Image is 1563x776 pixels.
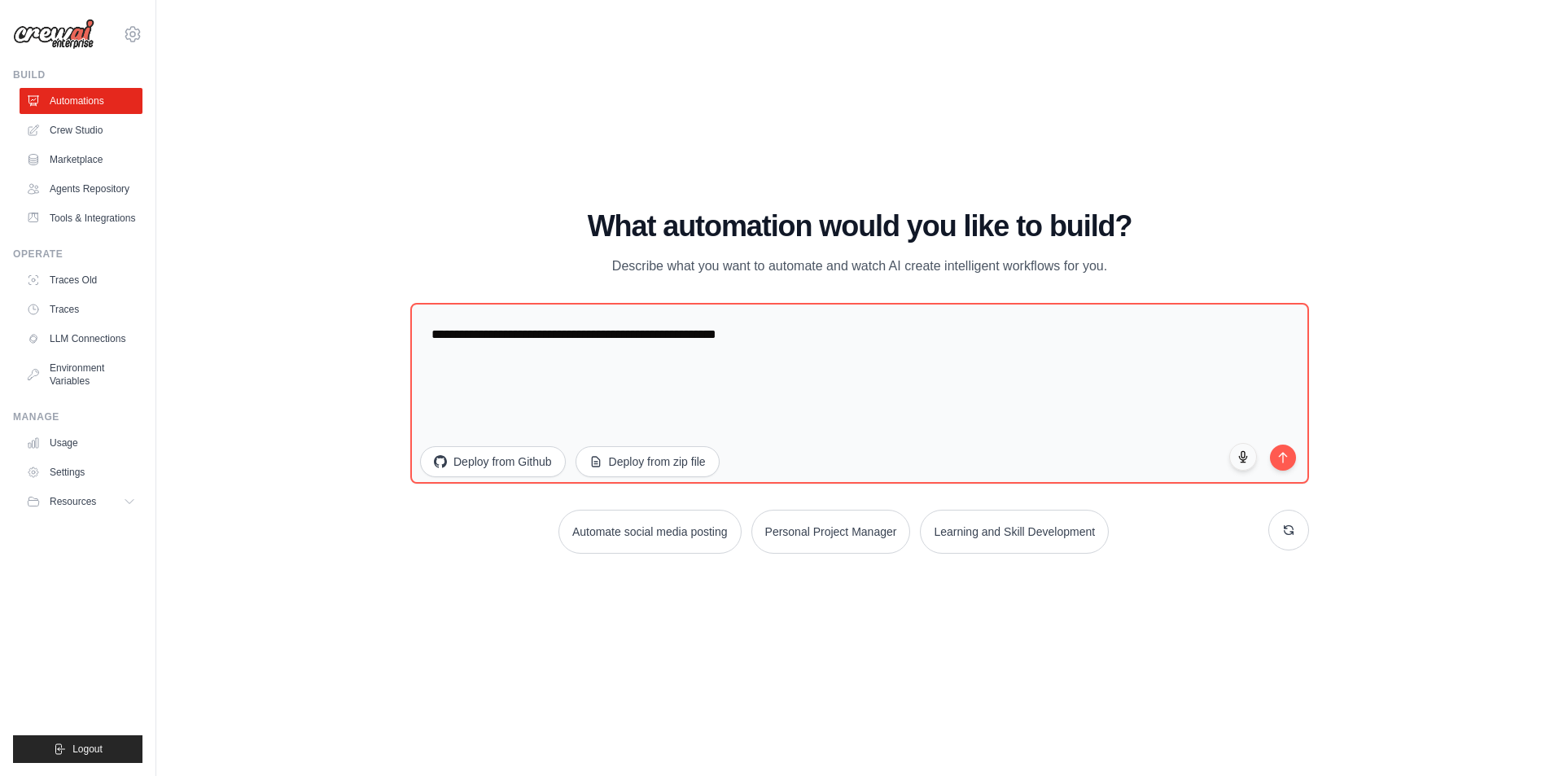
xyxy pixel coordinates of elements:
[410,210,1309,243] h1: What automation would you like to build?
[751,510,911,554] button: Personal Project Manager
[20,459,142,485] a: Settings
[13,410,142,423] div: Manage
[558,510,742,554] button: Automate social media posting
[1482,698,1563,776] iframe: Chat Widget
[72,743,103,756] span: Logout
[20,355,142,394] a: Environment Variables
[13,735,142,763] button: Logout
[920,510,1109,554] button: Learning and Skill Development
[20,147,142,173] a: Marketplace
[20,326,142,352] a: LLM Connections
[20,205,142,231] a: Tools & Integrations
[20,117,142,143] a: Crew Studio
[20,176,142,202] a: Agents Repository
[13,68,142,81] div: Build
[20,267,142,293] a: Traces Old
[20,489,142,515] button: Resources
[13,248,142,261] div: Operate
[20,88,142,114] a: Automations
[420,446,566,477] button: Deploy from Github
[20,296,142,322] a: Traces
[586,256,1133,277] p: Describe what you want to automate and watch AI create intelligent workflows for you.
[13,19,94,50] img: Logo
[576,446,720,477] button: Deploy from zip file
[20,430,142,456] a: Usage
[50,495,96,508] span: Resources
